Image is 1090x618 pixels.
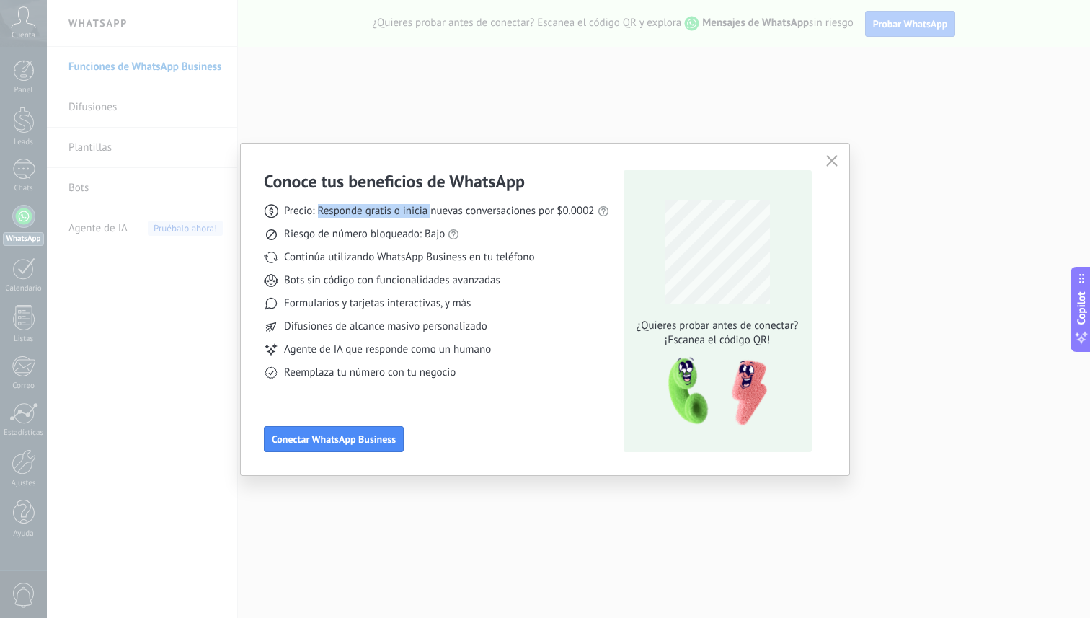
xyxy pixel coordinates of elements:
[264,170,525,193] h3: Conoce tus beneficios de WhatsApp
[284,319,487,334] span: Difusiones de alcance masivo personalizado
[1074,291,1089,325] span: Copilot
[264,426,404,452] button: Conectar WhatsApp Business
[656,353,770,431] img: qr-pic-1x.png
[284,366,456,380] span: Reemplaza tu número con tu negocio
[284,250,534,265] span: Continúa utilizando WhatsApp Business en tu teléfono
[272,434,396,444] span: Conectar WhatsApp Business
[284,296,471,311] span: Formularios y tarjetas interactivas, y más
[284,273,500,288] span: Bots sin código con funcionalidades avanzadas
[284,204,595,218] span: Precio: Responde gratis o inicia nuevas conversaciones por $0.0002
[284,227,445,242] span: Riesgo de número bloqueado: Bajo
[632,333,802,348] span: ¡Escanea el código QR!
[632,319,802,333] span: ¿Quieres probar antes de conectar?
[284,343,491,357] span: Agente de IA que responde como un humano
